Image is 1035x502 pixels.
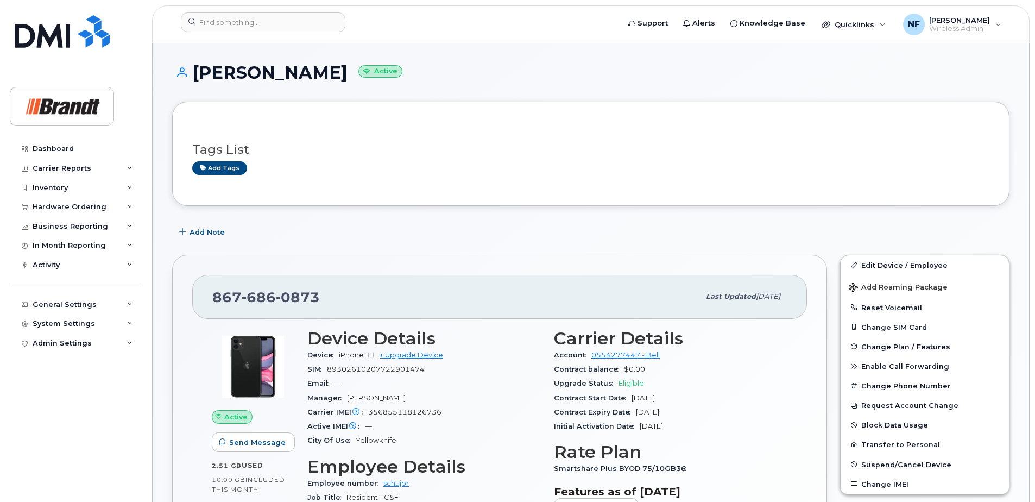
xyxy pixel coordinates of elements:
[339,351,375,359] span: iPhone 11
[368,408,441,416] span: 356855118126736
[212,462,242,469] span: 2.51 GB
[307,365,327,373] span: SIM
[192,143,989,156] h3: Tags List
[307,422,365,430] span: Active IMEI
[841,317,1009,337] button: Change SIM Card
[849,283,948,293] span: Add Roaming Package
[307,479,383,487] span: Employee number
[636,408,659,416] span: [DATE]
[358,65,402,78] small: Active
[841,435,1009,454] button: Transfer to Personal
[334,379,341,387] span: —
[380,351,443,359] a: + Upgrade Device
[307,329,541,348] h3: Device Details
[307,436,356,444] span: City Of Use
[554,394,632,402] span: Contract Start Date
[220,334,286,399] img: iPhone_11.jpg
[841,337,1009,356] button: Change Plan / Features
[276,289,320,305] span: 0873
[756,292,780,300] span: [DATE]
[861,342,950,350] span: Change Plan / Features
[307,457,541,476] h3: Employee Details
[861,362,949,371] span: Enable Call Forwarding
[624,365,645,373] span: $0.00
[554,329,787,348] h3: Carrier Details
[554,408,636,416] span: Contract Expiry Date
[841,255,1009,275] a: Edit Device / Employee
[841,275,1009,298] button: Add Roaming Package
[212,432,295,452] button: Send Message
[554,365,624,373] span: Contract balance
[554,442,787,462] h3: Rate Plan
[554,351,591,359] span: Account
[212,289,320,305] span: 867
[706,292,756,300] span: Last updated
[190,227,225,237] span: Add Note
[347,394,406,402] span: [PERSON_NAME]
[229,437,286,448] span: Send Message
[242,461,263,469] span: used
[307,351,339,359] span: Device
[327,365,425,373] span: 89302610207722901474
[841,455,1009,474] button: Suspend/Cancel Device
[554,379,619,387] span: Upgrade Status
[172,222,234,242] button: Add Note
[841,298,1009,317] button: Reset Voicemail
[307,408,368,416] span: Carrier IMEI
[356,436,396,444] span: Yellowknife
[841,474,1009,494] button: Change IMEI
[554,465,692,473] span: Smartshare Plus BYOD 75/10GB36
[841,376,1009,396] button: Change Phone Number
[212,476,245,484] span: 10.00 GB
[591,351,660,359] a: 0554277447 - Bell
[383,479,409,487] a: schujor
[554,422,640,430] span: Initial Activation Date
[224,412,248,422] span: Active
[841,396,1009,415] button: Request Account Change
[365,422,372,430] span: —
[307,493,346,501] span: Job Title
[307,394,347,402] span: Manager
[640,422,663,430] span: [DATE]
[619,379,644,387] span: Eligible
[307,379,334,387] span: Email
[192,161,247,175] a: Add tags
[346,493,399,501] span: Resident - C&F
[632,394,655,402] span: [DATE]
[841,356,1009,376] button: Enable Call Forwarding
[212,475,285,493] span: included this month
[861,460,951,468] span: Suspend/Cancel Device
[172,63,1009,82] h1: [PERSON_NAME]
[242,289,276,305] span: 686
[554,485,787,498] h3: Features as of [DATE]
[841,415,1009,435] button: Block Data Usage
